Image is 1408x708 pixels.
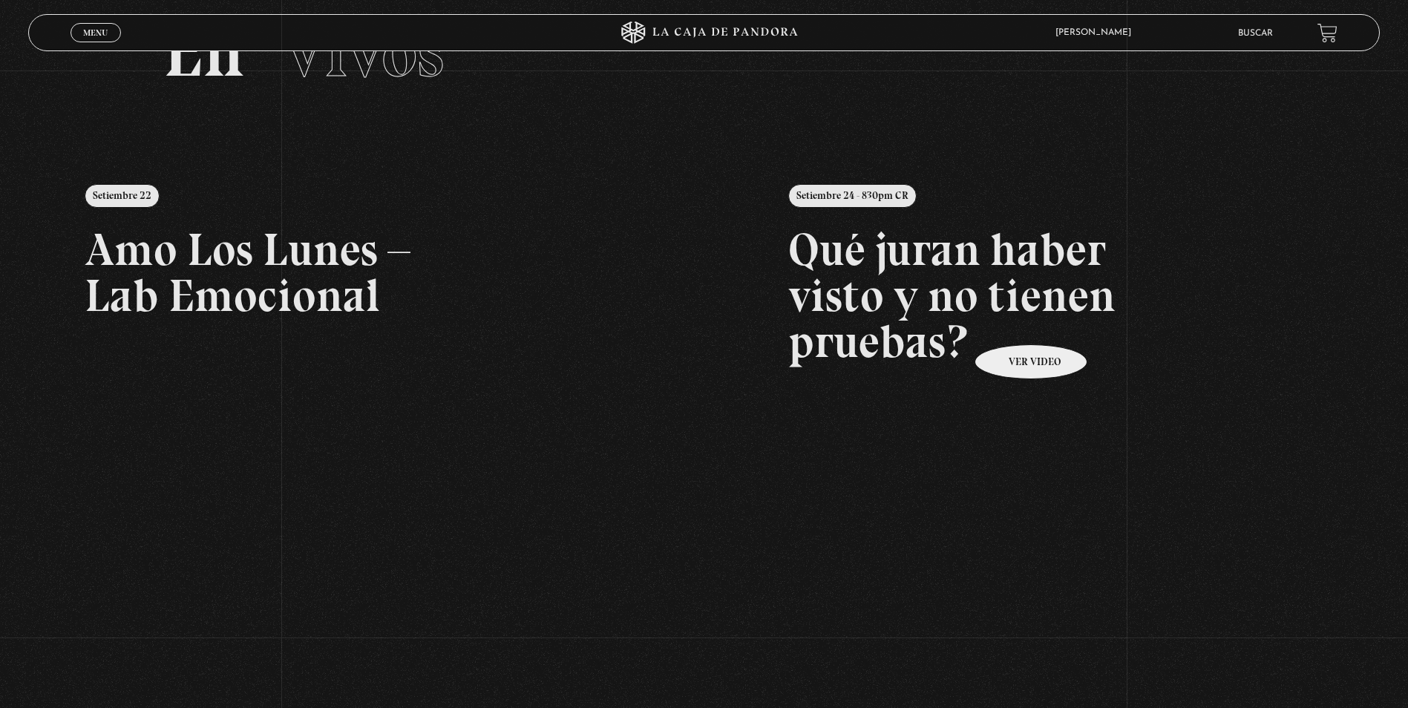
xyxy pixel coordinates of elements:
[1238,29,1273,38] a: Buscar
[1317,23,1337,43] a: View your shopping cart
[282,10,444,94] span: Vivos
[163,17,1245,88] h2: En
[83,28,108,37] span: Menu
[79,41,114,51] span: Cerrar
[1048,28,1146,37] span: [PERSON_NAME]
